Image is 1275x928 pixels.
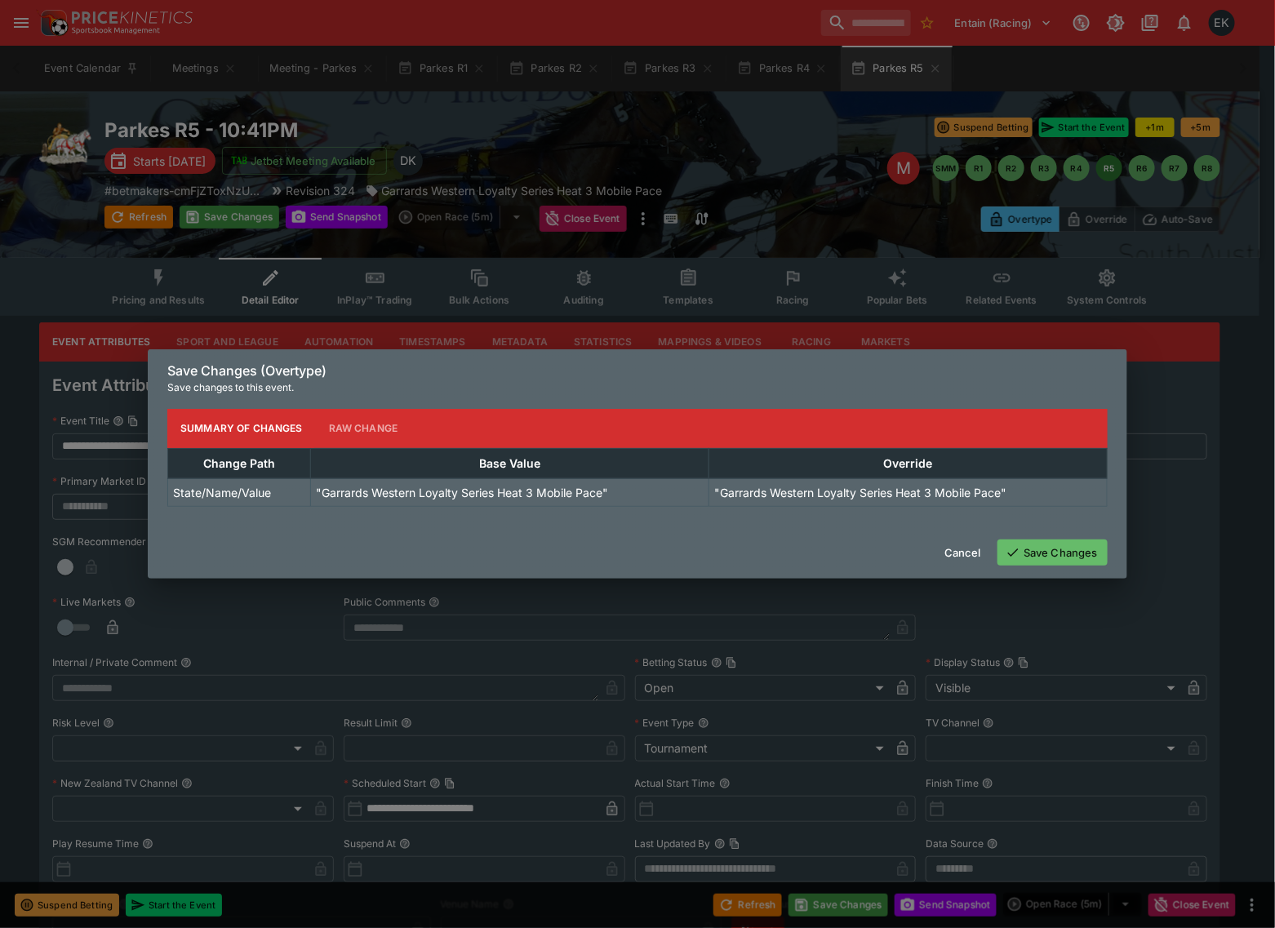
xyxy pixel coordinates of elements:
th: Change Path [168,448,311,478]
p: Save changes to this event. [167,380,1108,396]
button: Save Changes [997,539,1108,566]
button: Raw Change [316,409,411,448]
h6: Save Changes (Overtype) [167,362,1108,380]
th: Override [709,448,1107,478]
button: Summary of Changes [167,409,316,448]
th: Base Value [310,448,709,478]
td: "Garrards Western Loyalty Series Heat 3 Mobile Pace" [310,478,709,506]
p: State/Name/Value [173,484,271,501]
button: Cancel [935,539,991,566]
td: "Garrards Western Loyalty Series Heat 3 Mobile Pace" [709,478,1107,506]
